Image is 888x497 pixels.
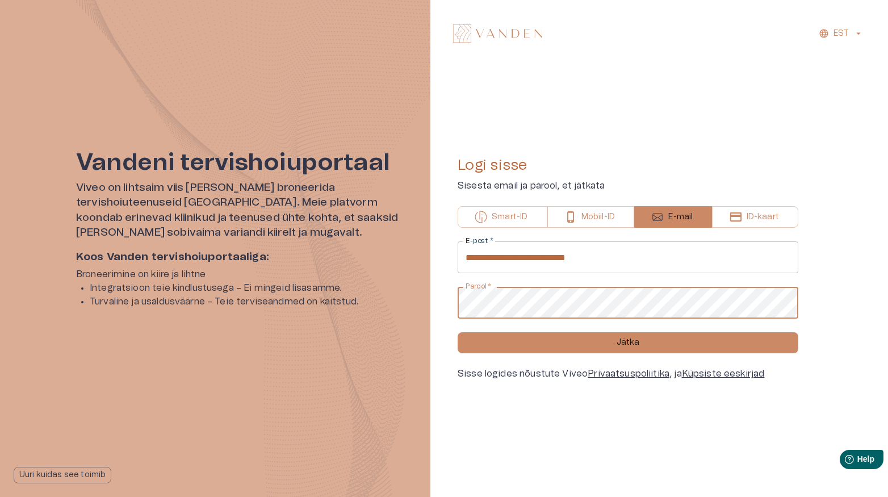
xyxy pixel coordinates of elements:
label: Parool [466,282,491,291]
h4: Logi sisse [458,156,798,174]
button: ID-kaart [712,206,798,228]
button: Mobiil-ID [547,206,635,228]
button: Jätka [458,332,798,353]
img: Vanden logo [453,24,542,43]
button: E-mail [634,206,712,228]
p: E-mail [668,211,693,223]
button: Uuri kuidas see toimib [14,467,111,483]
p: Mobiil-ID [581,211,615,223]
button: EST [817,26,865,42]
a: Küpsiste eeskirjad [682,369,765,378]
p: EST [833,28,849,40]
div: Sisse logides nõustute Viveo , ja [458,367,798,381]
label: E-post [466,236,493,246]
button: Smart-ID [458,206,547,228]
iframe: Help widget launcher [799,445,888,477]
p: Jätka [617,337,640,349]
p: ID-kaart [747,211,779,223]
p: Sisesta email ja parool, et jätkata [458,179,798,193]
a: Privaatsuspoliitika [588,369,669,378]
p: Uuri kuidas see toimib [19,469,106,481]
p: Smart-ID [492,211,527,223]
